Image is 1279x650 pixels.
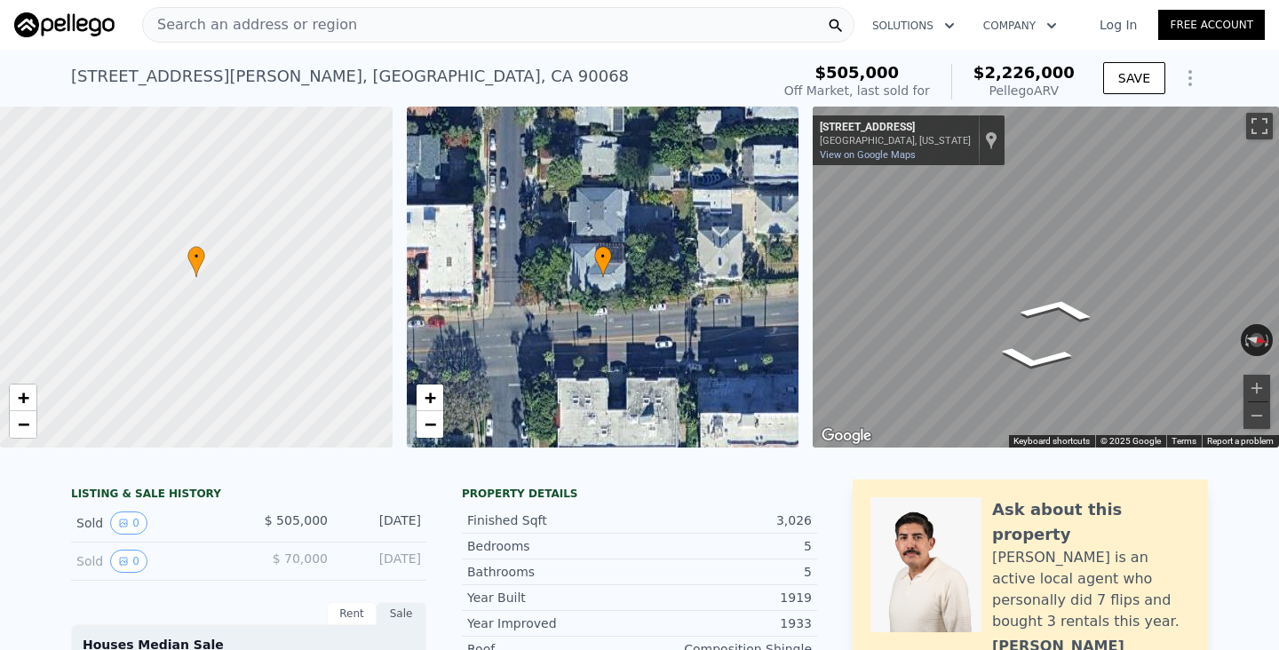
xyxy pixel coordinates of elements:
div: [DATE] [342,511,421,535]
span: $ 505,000 [265,513,328,527]
span: $2,226,000 [973,63,1075,82]
img: Google [817,424,876,448]
span: + [18,386,29,408]
a: Zoom out [417,411,443,438]
button: View historical data [110,550,147,573]
div: Year Improved [467,614,639,632]
button: SAVE [1103,62,1165,94]
button: Rotate clockwise [1264,324,1274,356]
div: Sold [76,550,234,573]
div: • [187,246,205,277]
img: Pellego [14,12,115,37]
span: $505,000 [815,63,900,82]
div: [STREET_ADDRESS][PERSON_NAME] , [GEOGRAPHIC_DATA] , CA 90068 [71,64,629,89]
div: LISTING & SALE HISTORY [71,487,426,504]
button: Zoom out [1243,402,1270,429]
span: © 2025 Google [1100,436,1161,446]
a: Open this area in Google Maps (opens a new window) [817,424,876,448]
span: − [18,413,29,435]
div: 1919 [639,589,812,606]
a: Zoom in [10,384,36,411]
button: Rotate counterclockwise [1241,324,1251,356]
button: Zoom in [1243,375,1270,401]
button: Solutions [858,10,969,42]
button: Company [969,10,1071,42]
a: View on Google Maps [820,149,916,161]
div: Sale [377,602,426,625]
button: Keyboard shortcuts [1013,435,1090,448]
button: Show Options [1172,60,1208,96]
a: Terms (opens in new tab) [1172,436,1196,446]
div: Map [813,107,1279,448]
a: Free Account [1158,10,1265,40]
span: • [187,249,205,265]
div: Ask about this property [992,497,1190,547]
div: Street View [813,107,1279,448]
div: Rent [327,602,377,625]
div: 1933 [639,614,812,632]
div: 3,026 [639,511,812,529]
div: Bedrooms [467,537,639,555]
a: Log In [1078,16,1158,34]
div: 5 [639,537,812,555]
a: Show location on map [985,131,997,150]
span: Search an address or region [143,14,357,36]
a: Report a problem [1207,436,1274,446]
span: − [424,413,435,435]
div: [STREET_ADDRESS] [820,121,971,135]
a: Zoom in [417,384,443,411]
div: Off Market, last sold for [784,82,930,99]
div: Bathrooms [467,563,639,581]
div: 5 [639,563,812,581]
path: Go East, Franklin Ave [975,340,1094,376]
div: Property details [462,487,817,501]
span: + [424,386,435,408]
button: View historical data [110,511,147,535]
div: [DATE] [342,550,421,573]
div: Year Built [467,589,639,606]
div: Sold [76,511,234,535]
div: [GEOGRAPHIC_DATA], [US_STATE] [820,135,971,147]
span: $ 70,000 [273,551,328,566]
div: Pellego ARV [973,82,1075,99]
button: Reset the view [1240,330,1274,350]
button: Toggle fullscreen view [1246,113,1273,139]
div: Finished Sqft [467,511,639,529]
path: Go West, Franklin Ave [998,291,1117,328]
div: • [594,246,612,277]
span: • [594,249,612,265]
div: [PERSON_NAME] is an active local agent who personally did 7 flips and bought 3 rentals this year. [992,547,1190,632]
a: Zoom out [10,411,36,438]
